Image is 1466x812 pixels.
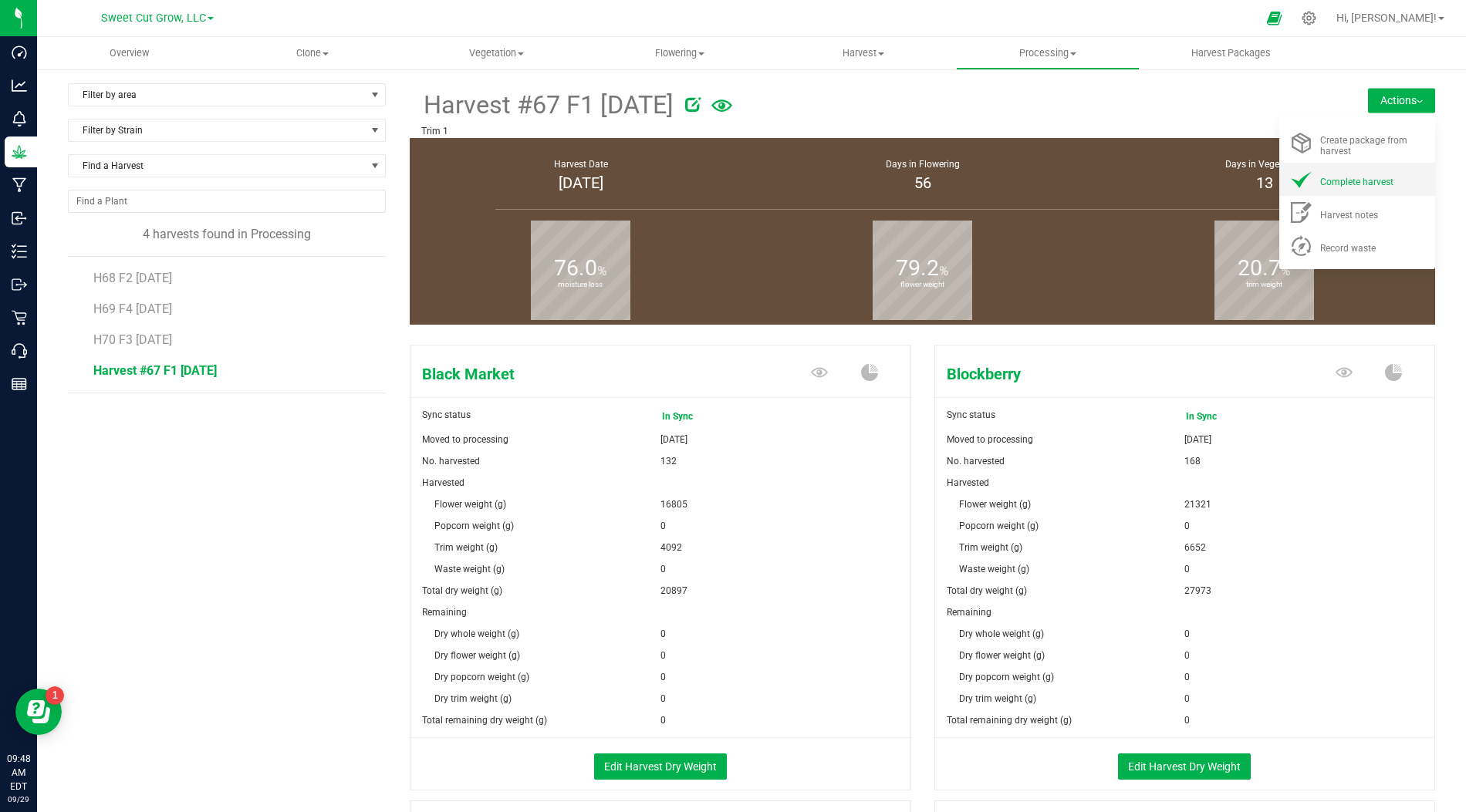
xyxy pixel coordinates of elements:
span: Sync status [947,409,995,420]
p: 09/29 [7,793,30,805]
span: Flower weight (g) [959,499,1031,510]
span: Overview [89,46,170,60]
span: No. harvested [947,456,1005,467]
span: Harvest Packages [1170,46,1292,60]
span: Harvest #67 F1 [DATE] [93,363,217,378]
span: Trim weight (g) [959,542,1022,553]
span: In Sync [660,404,725,429]
span: Total remaining dry weight (g) [422,715,547,726]
span: Harvest #67 F1 [DATE] [421,86,674,124]
span: 0 [660,709,666,731]
a: Flowering [588,37,772,69]
span: Waste weight (g) [434,564,505,574]
group-info-box: Days in vegetation [1105,138,1424,214]
span: 0 [1184,558,1190,580]
a: Harvest [772,37,955,69]
span: In Sync [1186,406,1248,427]
p: Trim 1 [421,124,1253,138]
span: 0 [660,688,666,709]
group-info-box: Flower weight % [763,214,1082,325]
span: 0 [1184,709,1190,731]
span: Dry trim weight (g) [959,693,1036,704]
span: Black Market [410,362,743,386]
span: Waste weight (g) [959,564,1029,574]
inline-svg: Monitoring [12,111,27,126]
span: In Sync [1184,404,1249,429]
span: 168 [1184,450,1201,472]
span: 0 [660,645,666,666]
span: Vegetation [405,46,587,60]
span: Find a Harvest [69,155,366,177]
span: Moved to processing [422,434,508,445]
span: 21321 [1184,494,1211,515]
inline-svg: Retail [12,310,27,325]
span: Dry trim weight (g) [434,693,512,704]
span: Blockberry [935,362,1268,386]
span: Harvest notes [1320,210,1378,221]
b: moisture loss [531,215,630,353]
span: Harvested [422,477,464,488]
span: Harvest [772,46,954,60]
span: In Sync [662,406,724,427]
span: 27973 [1184,580,1211,601]
span: Remaining [422,607,467,618]
span: Processing [957,46,1139,60]
span: Dry whole weight (g) [434,628,519,639]
inline-svg: Inbound [12,211,27,226]
div: 4 harvests found in Processing [68,225,386,244]
inline-svg: Outbound [12,277,27,292]
iframe: Resource center unread badge [46,686,64,705]
inline-svg: Reports [12,376,27,392]
div: Days in Flowering [771,157,1074,171]
span: 132 [660,450,677,472]
span: Sync status [422,409,471,420]
span: Hi, [PERSON_NAME]! [1336,12,1437,24]
span: Clone [221,46,404,60]
div: 13 [1113,171,1416,194]
div: 56 [771,171,1074,194]
span: 0 [1184,645,1190,666]
b: flower weight [873,215,972,353]
span: Total dry weight (g) [422,585,502,596]
span: 0 [660,666,666,688]
span: 6652 [1184,537,1206,558]
span: H70 F3 [DATE] [93,332,172,347]
button: Actions [1368,88,1435,113]
input: NO DATA FOUND [69,190,385,212]
div: Days in Vegetation [1113,157,1416,171]
span: 16805 [660,494,687,515]
button: Edit Harvest Dry Weight [1118,753,1251,780]
span: select [366,84,385,106]
span: Trim weight (g) [434,542,498,553]
p: 09:48 AM EDT [7,752,30,793]
span: 0 [1184,623,1190,645]
a: Vegetation [404,37,588,69]
span: 4092 [660,537,682,558]
span: 20897 [660,580,687,601]
a: Clone [221,37,404,69]
span: [DATE] [1184,429,1211,450]
span: Remaining [947,607,991,618]
span: 0 [660,558,666,580]
b: trim weight [1214,215,1314,353]
button: Edit Harvest Dry Weight [594,753,727,780]
span: Popcorn weight (g) [959,521,1039,531]
span: Total remaining dry weight (g) [947,715,1072,726]
span: No. harvested [422,456,480,467]
a: Harvest Packages [1140,37,1323,69]
span: Filter by Strain [69,120,366,141]
a: Processing [956,37,1140,69]
span: Create package from harvest [1320,135,1407,157]
div: Manage settings [1299,11,1319,25]
inline-svg: Dashboard [12,45,27,60]
inline-svg: Analytics [12,78,27,93]
span: H69 F4 [DATE] [93,302,172,316]
span: Complete harvest [1320,177,1393,187]
group-info-box: Trim weight % [1105,214,1424,325]
span: Total dry weight (g) [947,585,1027,596]
inline-svg: Grow [12,144,27,160]
span: 0 [1184,688,1190,709]
group-info-box: Harvest Date [421,138,740,214]
a: Overview [37,37,221,69]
